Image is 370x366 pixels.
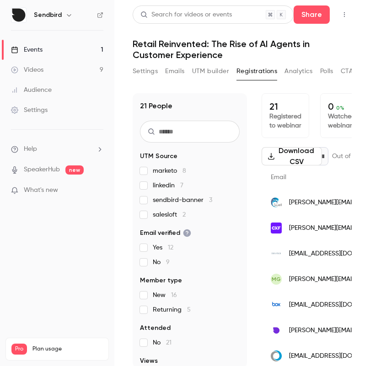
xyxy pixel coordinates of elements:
span: Help [24,144,37,154]
h6: Sendbird [34,11,62,20]
p: 0 [328,101,355,112]
span: Pro [11,344,27,355]
span: Email verified [140,228,191,238]
button: UTM builder [192,64,229,79]
span: 7 [180,182,183,189]
button: Emails [165,64,184,79]
span: 8 [182,168,186,174]
span: Email [271,174,286,180]
span: Member type [140,276,182,285]
span: 9 [166,259,170,265]
div: Search for videos or events [140,10,232,20]
span: Views [140,356,158,366]
img: cohereone.com [271,350,282,361]
span: Plan usage [32,345,103,353]
span: What's new [24,186,58,195]
span: Returning [153,305,191,314]
span: marketo [153,166,186,175]
img: Sendbird [11,8,26,22]
button: CTA [341,64,353,79]
span: No [153,258,170,267]
span: 2 [182,212,186,218]
span: 3 [209,197,212,203]
button: Polls [320,64,333,79]
div: Settings [11,106,48,115]
span: MG [272,275,281,283]
span: salesloft [153,210,186,219]
p: 21 [269,101,301,112]
img: infotech.com [271,252,282,255]
span: UTM Source [140,152,177,161]
p: Registered to webinar [269,112,301,130]
img: sendbird.com [271,325,282,336]
span: Yes [153,243,173,252]
button: Analytics [284,64,313,79]
h1: 21 People [140,101,172,111]
span: linkedin [153,181,183,190]
button: Share [294,5,330,24]
span: 12 [168,244,173,251]
span: Attended [140,324,171,333]
div: Audience [11,85,52,95]
p: Watched webinar [328,112,355,130]
h1: Retail Reinvented: The Rise of AI Agents in Customer Experience [133,38,352,60]
span: new [65,165,84,175]
span: 5 [187,307,191,313]
div: Videos [11,65,43,74]
span: 16 [171,292,177,298]
span: No [153,338,172,347]
img: swellrecruit.com [271,197,282,208]
button: Download CSV [262,147,322,165]
span: 0 % [336,105,344,111]
li: help-dropdown-opener [11,144,103,154]
span: sendbird-banner [153,196,212,205]
p: Out of 1 [332,152,355,161]
img: cxfoundation.com [271,223,282,233]
img: box.com [271,299,282,310]
div: Events [11,45,43,54]
a: SpeakerHub [24,165,60,175]
button: Registrations [236,64,277,79]
span: 21 [166,339,172,346]
span: New [153,291,177,300]
button: Settings [133,64,158,79]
